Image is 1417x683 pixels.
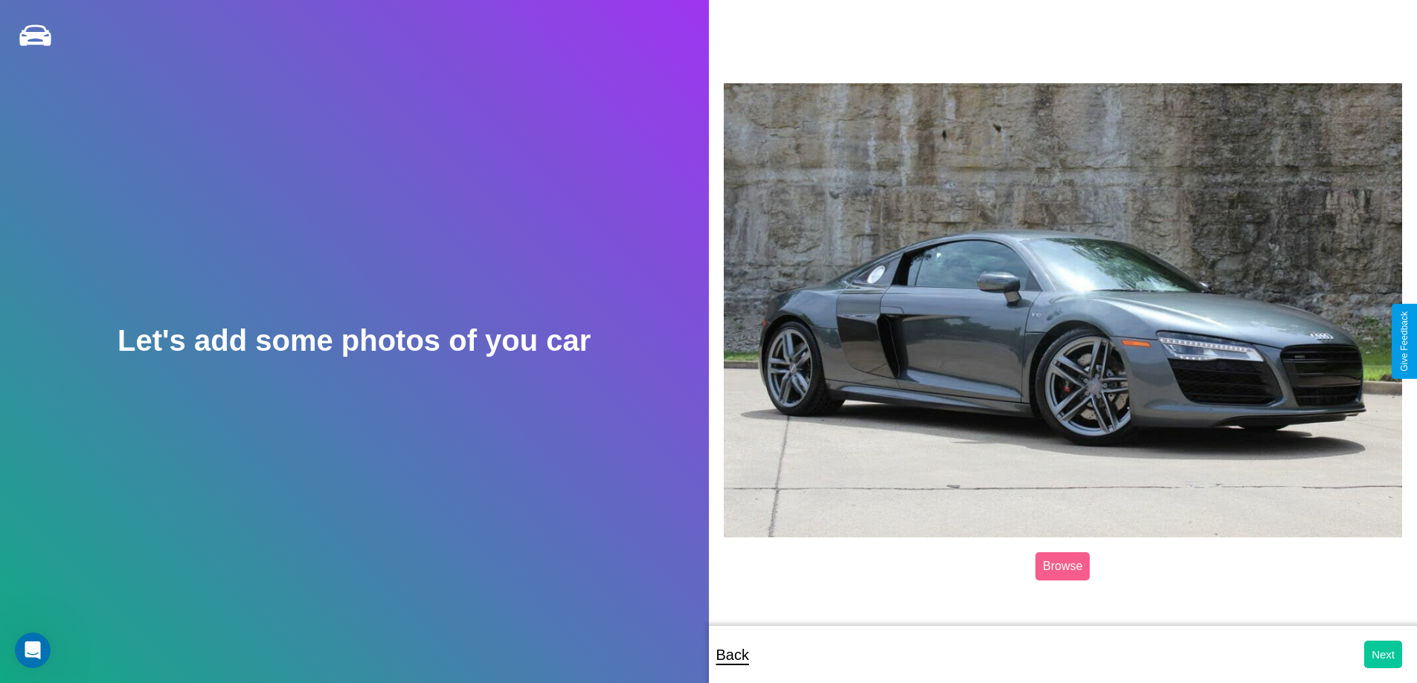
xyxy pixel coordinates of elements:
iframe: Intercom live chat [15,632,51,668]
div: Give Feedback [1399,311,1410,372]
img: posted [724,83,1403,538]
p: Back [716,641,749,668]
button: Next [1364,641,1402,668]
label: Browse [1035,552,1090,580]
h2: Let's add some photos of you car [118,324,591,357]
